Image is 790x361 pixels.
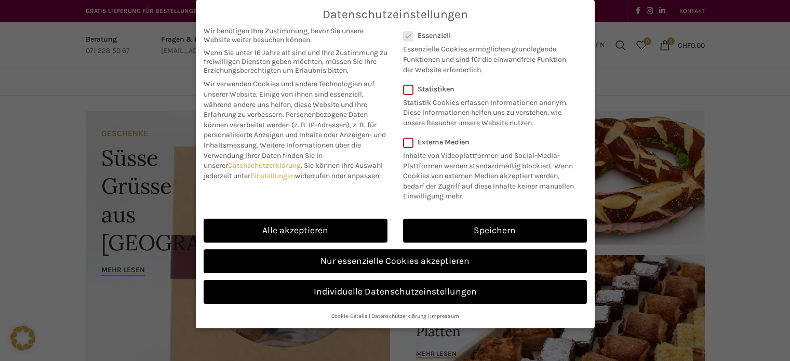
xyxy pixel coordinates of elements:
a: Impressum [430,313,459,319]
span: Personenbezogene Daten können verarbeitet werden (z. B. IP-Adressen), z. B. für personalisierte A... [204,110,386,150]
span: Wir benötigen Ihre Zustimmung, bevor Sie unsere Website weiter besuchen können. [204,26,387,44]
label: Externe Medien [403,138,580,146]
a: Einstellungen [250,171,295,180]
p: Statistik Cookies erfassen Informationen anonym. Diese Informationen helfen uns zu verstehen, wie... [403,93,573,128]
span: Wenn Sie unter 16 Jahre alt sind und Ihre Zustimmung zu freiwilligen Diensten geben möchten, müss... [204,48,387,75]
label: Statistiken [403,85,573,93]
span: Datenschutzeinstellungen [323,8,468,21]
a: Individuelle Datenschutzeinstellungen [204,280,587,304]
span: Wir verwenden Cookies und andere Technologien auf unserer Website. Einige von ihnen sind essenzie... [204,79,374,119]
span: Weitere Informationen über die Verwendung Ihrer Daten finden Sie in unserer . [204,141,361,170]
a: Nur essenzielle Cookies akzeptieren [204,249,587,273]
p: Inhalte von Videoplattformen und Social-Media-Plattformen werden standardmäßig blockiert. Wenn Co... [403,146,580,202]
a: Datenschutzerklärung [228,161,301,170]
a: Datenschutzerklärung [371,313,426,319]
span: Sie können Ihre Auswahl jederzeit unter widerrufen oder anpassen. [204,161,383,180]
label: Essenziell [403,31,573,40]
a: Cookie-Details [331,313,368,319]
p: Essenzielle Cookies ermöglichen grundlegende Funktionen und sind für die einwandfreie Funktion de... [403,40,573,75]
a: Speichern [403,219,587,243]
a: Alle akzeptieren [204,219,387,243]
